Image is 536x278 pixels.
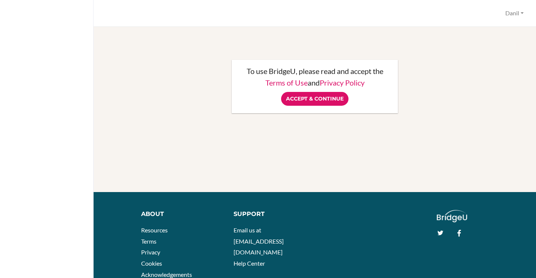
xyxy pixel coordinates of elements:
[141,226,168,234] a: Resources
[141,271,192,278] a: Acknowledgements
[239,79,390,86] p: and
[141,260,162,267] a: Cookies
[234,226,284,256] a: Email us at [EMAIL_ADDRESS][DOMAIN_NAME]
[234,210,309,219] div: Support
[502,6,527,20] button: Danil
[281,92,348,106] input: Accept & Continue
[141,238,156,245] a: Terms
[320,78,365,87] a: Privacy Policy
[437,210,467,222] img: logo_white@2x-f4f0deed5e89b7ecb1c2cc34c3e3d731f90f0f143d5ea2071677605dd97b5244.png
[141,248,160,256] a: Privacy
[265,78,308,87] a: Terms of Use
[141,210,222,219] div: About
[239,67,390,75] p: To use BridgeU, please read and accept the
[234,260,265,267] a: Help Center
